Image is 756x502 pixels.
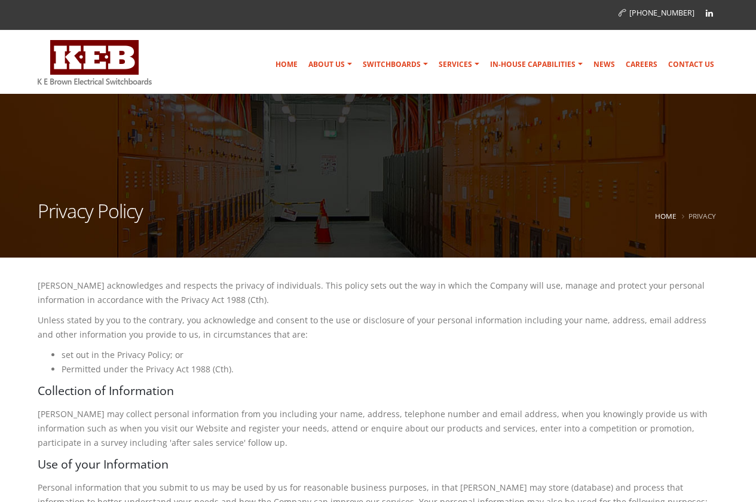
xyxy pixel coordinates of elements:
[38,278,719,307] p: [PERSON_NAME] acknowledges and respects the privacy of individuals. This policy sets out the way ...
[38,456,719,472] h4: Use of your Information
[619,8,694,18] a: [PHONE_NUMBER]
[655,211,677,221] a: Home
[271,53,302,76] a: Home
[38,407,719,450] p: [PERSON_NAME] may collect personal information from you including your name, address, telephone n...
[663,53,719,76] a: Contact Us
[304,53,357,76] a: About Us
[679,209,716,224] li: Privacy
[434,53,484,76] a: Services
[38,382,719,399] h4: Collection of Information
[38,201,143,235] h1: Privacy Policy
[38,40,152,85] img: K E Brown Electrical Switchboards
[621,53,662,76] a: Careers
[62,348,719,362] li: set out in the Privacy Policy; or
[38,313,719,342] p: Unless stated by you to the contrary, you acknowledge and consent to the use or disclosure of you...
[485,53,587,76] a: In-house Capabilities
[700,4,718,22] a: Linkedin
[358,53,433,76] a: Switchboards
[589,53,620,76] a: News
[62,362,719,376] li: Permitted under the Privacy Act 1988 (Cth).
